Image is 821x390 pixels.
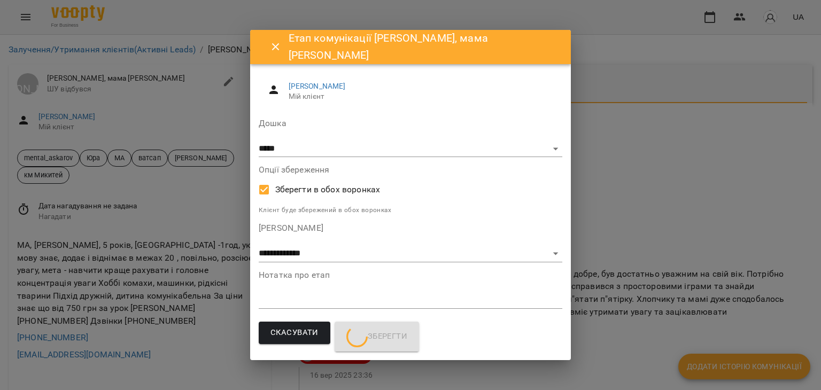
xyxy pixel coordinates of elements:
p: Клієнт буде збережений в обох воронках [259,205,562,216]
label: Дошка [259,119,562,128]
span: Скасувати [270,326,319,340]
label: Нотатка про етап [259,271,562,279]
h6: Етап комунікації [PERSON_NAME], мама [PERSON_NAME] [289,30,558,64]
a: [PERSON_NAME] [289,82,346,90]
button: Close [263,34,289,60]
span: Мій клієнт [289,91,554,102]
span: Зберегти в обох воронках [275,183,381,196]
label: [PERSON_NAME] [259,224,562,232]
button: Скасувати [259,322,330,344]
label: Опції збереження [259,166,562,174]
